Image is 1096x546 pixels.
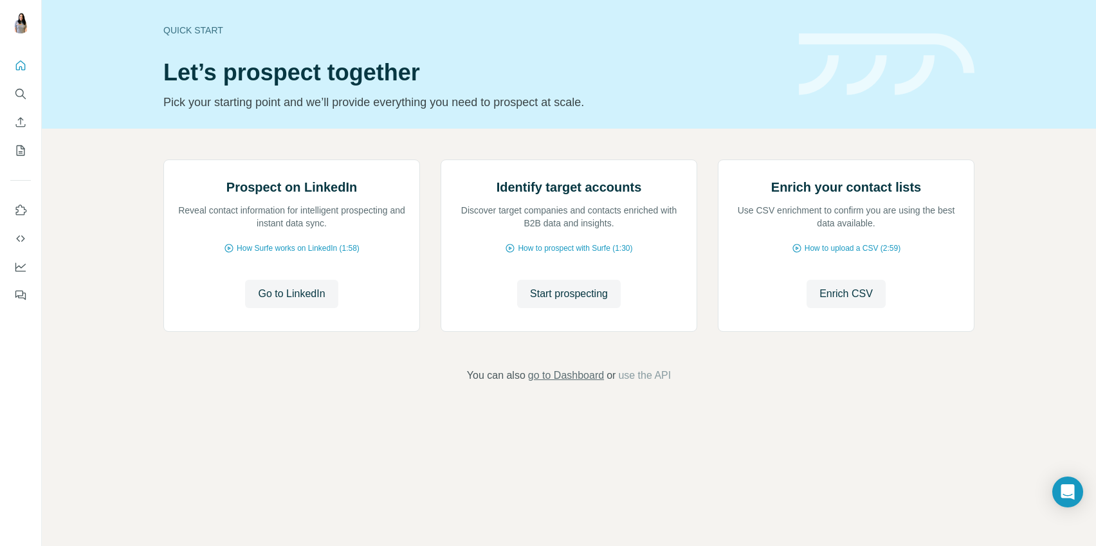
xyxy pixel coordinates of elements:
span: Enrich CSV [819,286,873,302]
h2: Enrich your contact lists [771,178,921,196]
button: Go to LinkedIn [245,280,338,308]
button: Dashboard [10,255,31,278]
button: My lists [10,139,31,162]
div: Open Intercom Messenger [1052,477,1083,507]
span: How to prospect with Surfe (1:30) [518,242,632,254]
button: Use Surfe API [10,227,31,250]
span: How Surfe works on LinkedIn (1:58) [237,242,360,254]
button: go to Dashboard [528,368,604,383]
button: Enrich CSV [10,111,31,134]
span: Start prospecting [530,286,608,302]
button: Start prospecting [517,280,621,308]
span: You can also [467,368,525,383]
span: Go to LinkedIn [258,286,325,302]
p: Reveal contact information for intelligent prospecting and instant data sync. [177,204,406,230]
span: How to upload a CSV (2:59) [805,242,900,254]
img: banner [799,33,974,96]
button: use the API [618,368,671,383]
button: Quick start [10,54,31,77]
img: Avatar [10,13,31,33]
p: Use CSV enrichment to confirm you are using the best data available. [731,204,961,230]
button: Search [10,82,31,105]
button: Feedback [10,284,31,307]
div: Quick start [163,24,783,37]
h1: Let’s prospect together [163,60,783,86]
button: Use Surfe on LinkedIn [10,199,31,222]
span: or [607,368,616,383]
p: Pick your starting point and we’ll provide everything you need to prospect at scale. [163,93,783,111]
p: Discover target companies and contacts enriched with B2B data and insights. [454,204,684,230]
h2: Identify target accounts [497,178,642,196]
h2: Prospect on LinkedIn [226,178,357,196]
button: Enrich CSV [807,280,886,308]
